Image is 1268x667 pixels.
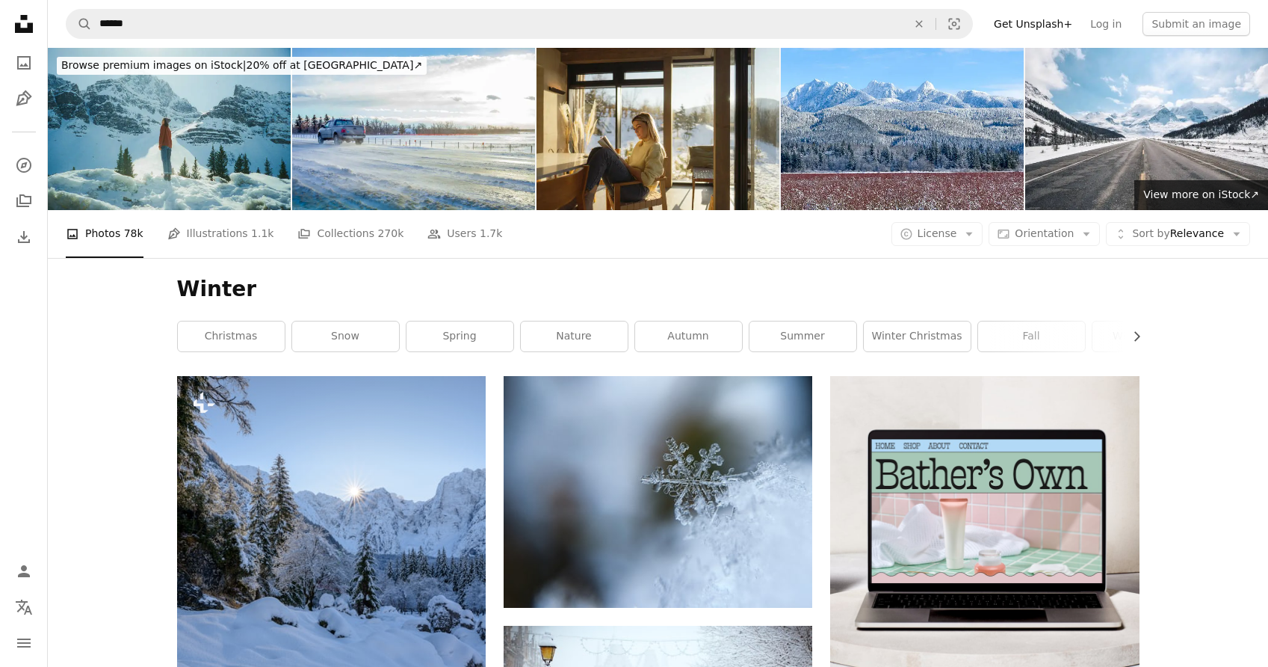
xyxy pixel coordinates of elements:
a: nature [521,322,628,351]
a: Collections [9,186,39,216]
span: Orientation [1015,227,1074,239]
a: fall [978,322,1085,351]
button: Menu [9,628,39,658]
button: Orientation [989,222,1100,246]
a: Log in / Sign up [9,556,39,586]
h1: Winter [177,276,1139,303]
span: 1.1k [251,225,273,242]
button: Search Unsplash [67,10,92,38]
a: View more on iStock↗ [1134,180,1268,210]
a: christmas [178,322,285,351]
span: 270k [377,225,403,242]
a: Get Unsplash+ [985,12,1081,36]
img: Cheerful woman in Canadian Rockies in winter shot on camera film [48,48,291,210]
a: snow [292,322,399,351]
a: Illustrations 1.1k [167,210,274,258]
a: Users 1.7k [427,210,502,258]
button: Visual search [936,10,972,38]
a: Photos [9,48,39,78]
img: focused photo of a snow flake [504,376,812,608]
img: Alberta Prairies Winter Snow, Ice and Wind [292,48,535,210]
a: Browse premium images on iStock|20% off at [GEOGRAPHIC_DATA]↗ [48,48,436,84]
button: Language [9,592,39,622]
span: 1.7k [480,225,502,242]
a: Illustrations [9,84,39,114]
a: winter christmas [864,322,971,351]
a: Explore [9,150,39,180]
button: Sort byRelevance [1106,222,1250,246]
span: License [918,227,957,239]
button: scroll list to the right [1123,322,1139,351]
span: Relevance [1132,227,1224,242]
span: View more on iStock ↗ [1143,188,1259,200]
span: Sort by [1132,227,1169,239]
a: winter night [1092,322,1199,351]
a: the sun is shining over the snowy mountains [177,595,486,609]
span: Browse premium images on iStock | [61,59,246,71]
img: Jerry Sulina Park and Blueberry Farm in Maple Ridge, BC, Canada [781,48,1024,210]
span: 20% off at [GEOGRAPHIC_DATA] ↗ [61,59,422,71]
a: Download History [9,222,39,252]
a: spring [406,322,513,351]
a: Log in [1081,12,1131,36]
a: summer [749,322,856,351]
img: Empty Road Against Snowcapped Mountains [1025,48,1268,210]
a: autumn [635,322,742,351]
button: License [891,222,983,246]
a: Collections 270k [297,210,403,258]
a: focused photo of a snow flake [504,485,812,498]
button: Submit an image [1142,12,1250,36]
img: Spending a sunny winter day in the cabin house [536,48,779,210]
form: Find visuals sitewide [66,9,973,39]
button: Clear [903,10,935,38]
